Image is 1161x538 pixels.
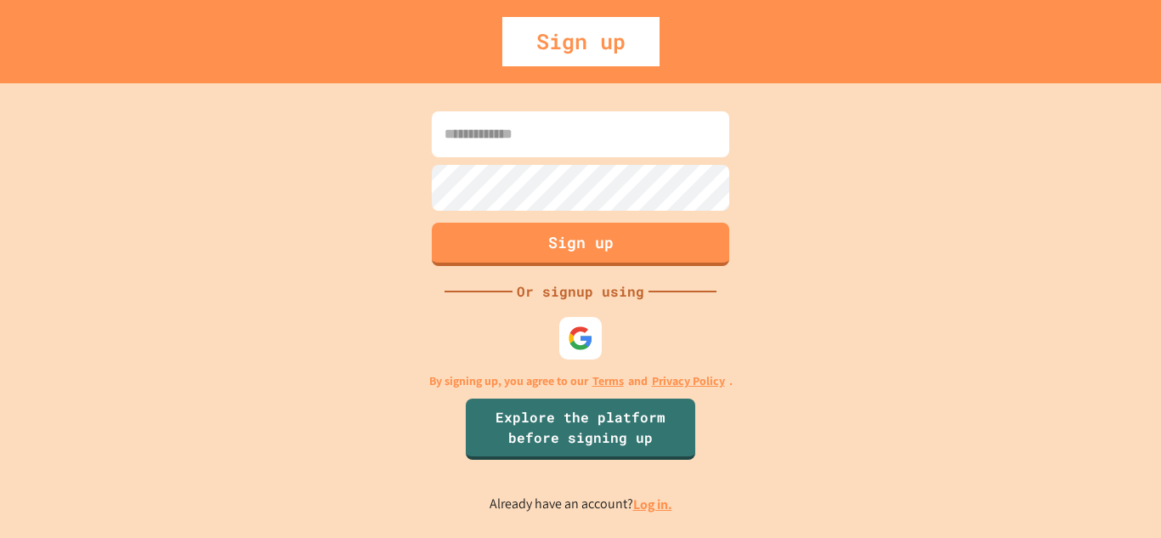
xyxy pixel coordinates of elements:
[568,326,593,351] img: google-icon.svg
[633,496,672,513] a: Log in.
[652,372,725,390] a: Privacy Policy
[513,281,648,302] div: Or signup using
[592,372,624,390] a: Terms
[432,223,729,266] button: Sign up
[466,399,695,460] a: Explore the platform before signing up
[490,494,672,515] p: Already have an account?
[502,17,660,66] div: Sign up
[429,372,733,390] p: By signing up, you agree to our and .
